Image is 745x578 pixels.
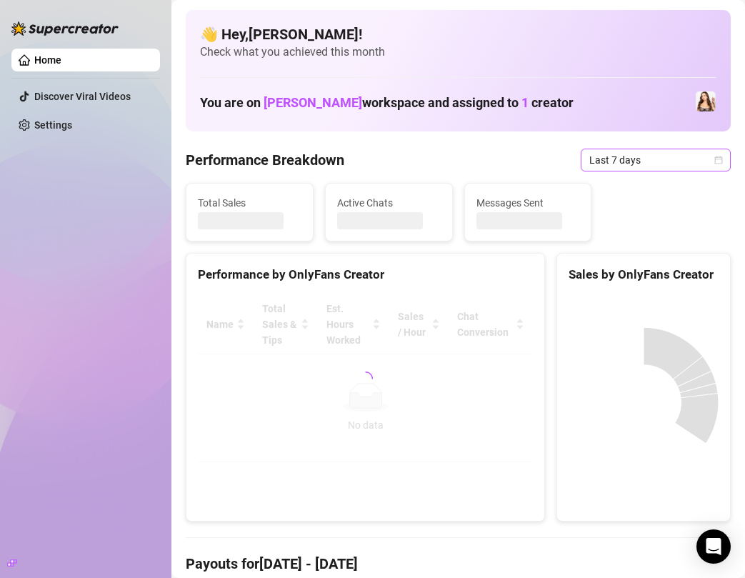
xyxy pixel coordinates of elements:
span: Messages Sent [476,195,580,211]
span: Active Chats [337,195,441,211]
h4: Performance Breakdown [186,150,344,170]
div: Open Intercom Messenger [696,529,731,564]
span: build [7,558,17,568]
img: logo-BBDzfeDw.svg [11,21,119,36]
span: Last 7 days [589,149,722,171]
span: Check what you achieved this month [200,44,716,60]
div: Sales by OnlyFans Creator [569,265,719,284]
span: [PERSON_NAME] [264,95,362,110]
h4: Payouts for [DATE] - [DATE] [186,554,731,574]
img: Lydia [696,91,716,111]
a: Settings [34,119,72,131]
span: Total Sales [198,195,301,211]
span: loading [358,371,374,387]
span: calendar [714,156,723,164]
a: Home [34,54,61,66]
a: Discover Viral Videos [34,91,131,102]
h4: 👋 Hey, [PERSON_NAME] ! [200,24,716,44]
span: 1 [521,95,529,110]
div: Performance by OnlyFans Creator [198,265,533,284]
h1: You are on workspace and assigned to creator [200,95,574,111]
